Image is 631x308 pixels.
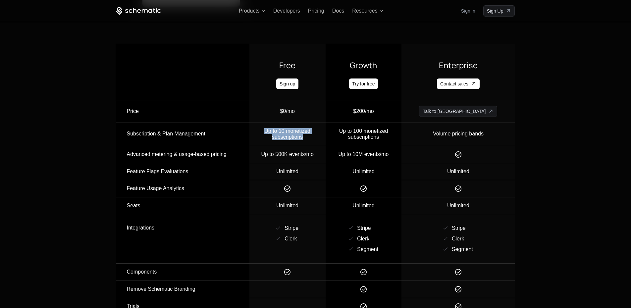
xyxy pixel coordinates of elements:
span: Growth [350,60,377,71]
div: Volume pricing bands [433,128,484,139]
div: Unlimited [250,169,325,175]
a: Contact sales [437,78,480,89]
div: Stripe [452,225,466,231]
a: [object Object] [483,5,515,17]
div: Up to 500K events/mo [250,151,325,157]
div: Clerk [357,235,369,242]
div: Stripe [285,225,298,231]
div: $0/mo [280,106,294,117]
div: Unlimited [402,169,514,175]
td: Components [116,264,249,281]
div: Unlimited [326,203,401,209]
div: Stripe [357,225,371,231]
td: Advanced metering & usage-based pricing [116,146,249,163]
div: Segment [357,246,378,253]
span: Up to 100 monetized subscriptions [339,128,388,140]
a: Sign up [276,78,298,89]
a: Try for free [349,78,378,89]
td: Seats [116,197,249,214]
a: Talk to us [419,106,497,117]
td: Remove Schematic Branding [116,281,249,298]
span: Enterprise [439,60,478,71]
a: Developers [273,8,300,14]
a: Pricing [308,8,324,14]
span: Free [279,60,295,71]
div: Integrations [127,225,249,231]
div: Subscription & Plan Management [127,128,249,139]
span: Products [239,8,260,14]
div: Segment [452,246,473,253]
div: Unlimited [326,169,401,175]
span: Resources [352,8,377,14]
div: Up to 10 monetized subscriptions [250,128,325,140]
td: Feature Flags Evaluations [116,163,249,180]
div: Clerk [452,235,464,242]
div: Unlimited [250,203,325,209]
div: Unlimited [402,203,514,209]
div: $200/mo [353,106,374,117]
div: Up to 10M events/mo [326,151,401,157]
a: Docs [332,8,344,14]
span: Sign Up [487,8,503,14]
div: Clerk [285,235,297,242]
td: Feature Usage Analytics [116,180,249,197]
a: Sign in [461,6,475,16]
div: Price [127,106,249,117]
